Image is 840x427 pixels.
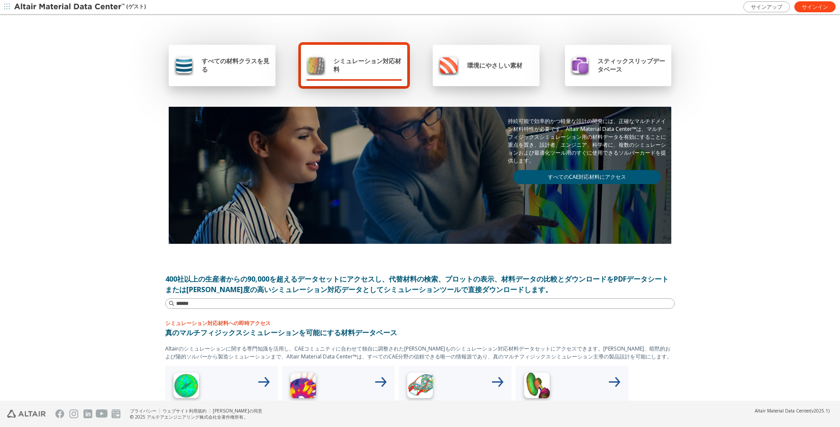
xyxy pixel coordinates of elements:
[165,274,675,295] div: 400社以上の生産者からの90,000を超えるデータセットにアクセスし、代替材料の検索、プロットの表示、材料データの比較とダウンロードをPDFデータシートまたは[PERSON_NAME]度の高い...
[794,1,836,12] a: サインイン
[130,408,156,414] a: プライバシー
[755,408,810,414] span: Altair Material Data Center
[286,369,321,405] img: 低周波アイコン
[519,369,554,405] img: 衝突解析アイコン
[174,54,194,76] img: すべての材料クラスを見る
[7,410,46,418] img: アルテアエンジニアリング
[333,57,402,73] span: シミュレーション対応材料
[755,408,829,414] div: (v2025.1)
[14,3,126,11] img: Altair Material Data Center
[597,57,666,73] span: スティックスリップデータベース
[802,4,828,11] span: サインイン
[165,345,675,361] p: Altairのシミュレーションに関する専門知識を活用し、CAEコミュニティに合わせて独自に調整された[PERSON_NAME]ものシミュレーション対応材料データセットにアクセスできます。[PER...
[163,408,206,414] a: ウェブサイト利用規約
[165,327,675,338] p: 真のマルチフィジックスシミュレーションを可能にする材料データベース
[467,61,522,69] span: 環境にやさしい素材
[438,54,459,76] img: 環境にやさしい素材
[213,408,262,414] a: [PERSON_NAME]の同意
[306,54,326,76] img: シミュレーション対応材料
[570,54,590,76] img: スティックスリップデータベース
[202,57,270,73] span: すべての材料クラスを見る
[513,170,661,184] a: すべてのCAE対応材料にアクセス
[402,369,438,405] img: 構造解析アイコン
[165,319,675,327] p: シミュレーション対応材料への即時アクセス
[169,369,204,405] img: 高周波アイコン
[130,414,262,420] div: © 2025 アルテアエンジニアリング株式会社全著作権所有。
[508,117,666,165] p: 持続可能で効率的かつ軽量な設計の開発には、正確なマルチドメイン材料特性が必要です。Altair Material Data Center™は、マルチフィジックスシミュレーション用の材料データを有...
[126,3,146,11] font: (ゲスト)
[743,1,790,12] a: サインアップ
[751,4,782,11] span: サインアップ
